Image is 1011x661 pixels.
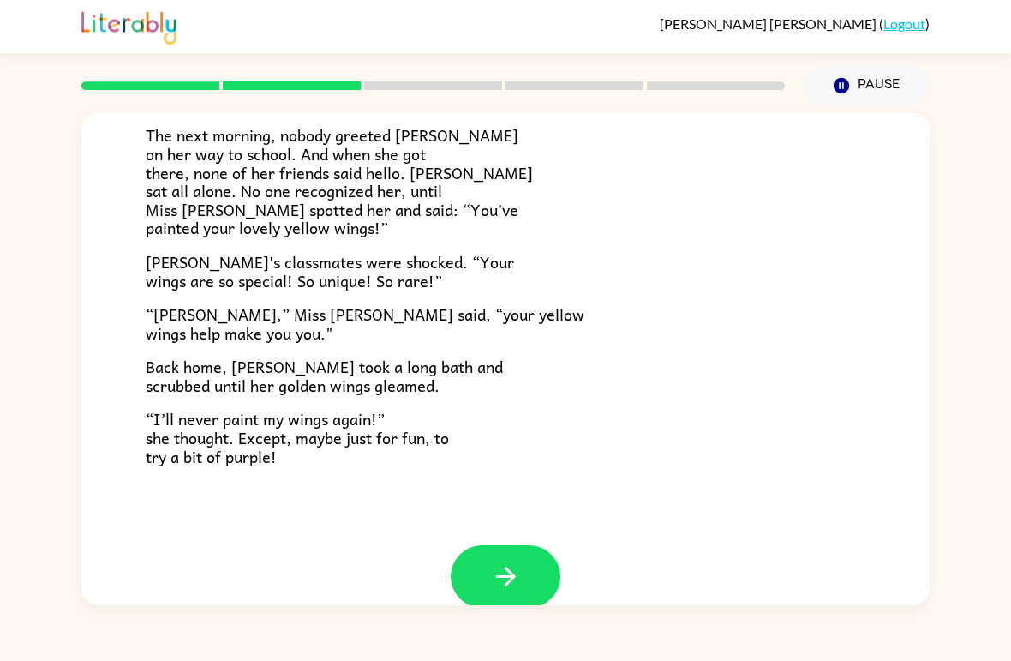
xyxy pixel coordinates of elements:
[81,7,176,45] img: Literably
[146,406,449,468] span: “I’ll never paint my wings again!” she thought. Except, maybe just for fun, to try a bit of purple!
[660,15,930,32] div: ( )
[146,249,514,293] span: [PERSON_NAME]'s classmates were shocked. “Your wings are so special! So unique! So rare!”
[805,66,930,105] button: Pause
[146,123,533,240] span: The next morning, nobody greeted [PERSON_NAME] on her way to school. And when she got there, none...
[146,354,503,398] span: Back home, [PERSON_NAME] took a long bath and scrubbed until her golden wings gleamed.
[146,302,584,346] span: “[PERSON_NAME],” Miss [PERSON_NAME] said, “your yellow wings help make you you."
[883,15,925,32] a: Logout
[660,15,879,32] span: [PERSON_NAME] [PERSON_NAME]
